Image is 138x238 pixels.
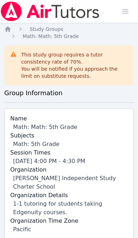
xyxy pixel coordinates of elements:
[21,65,128,80] div: You will be notified if you approach the limit on substitute requests.
[10,217,128,225] label: Organization Time Zone
[10,131,128,140] label: Subjects
[4,26,134,40] nav: Breadcrumb
[4,88,134,98] h3: Group Information
[10,191,128,200] label: Organization Details
[23,33,79,39] span: Math: Math: 5th Grade
[30,26,63,32] span: Study Groups
[23,33,79,40] a: Math: Math: 5th Grade
[30,26,63,33] a: Study Groups
[10,148,128,157] label: Session Times
[13,140,128,148] div: Math: 5th Grade
[10,166,128,174] label: Organization
[13,157,128,166] li: [DATE] 4:00 PM - 4:30 PM
[10,114,128,123] label: Name
[13,174,128,191] div: [PERSON_NAME] Independent Study Charter School
[13,123,128,131] div: Math: Math: 5th Grade
[21,51,128,80] div: This study group requires a tutor consistency rate of 70 %.
[13,200,128,217] div: 1-1 tutoring for students taking Edgenuity courses.
[13,225,128,234] div: Pacific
